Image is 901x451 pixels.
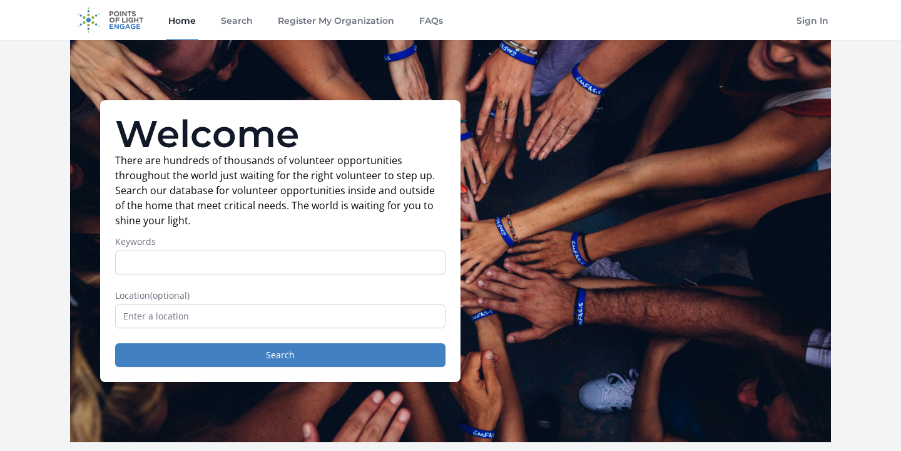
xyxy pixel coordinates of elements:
[115,153,445,228] p: There are hundreds of thousands of volunteer opportunities throughout the world just waiting for ...
[115,304,445,328] input: Enter a location
[115,236,445,248] label: Keywords
[115,289,445,302] label: Location
[150,289,190,301] span: (optional)
[115,343,445,367] button: Search
[115,115,445,153] h1: Welcome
